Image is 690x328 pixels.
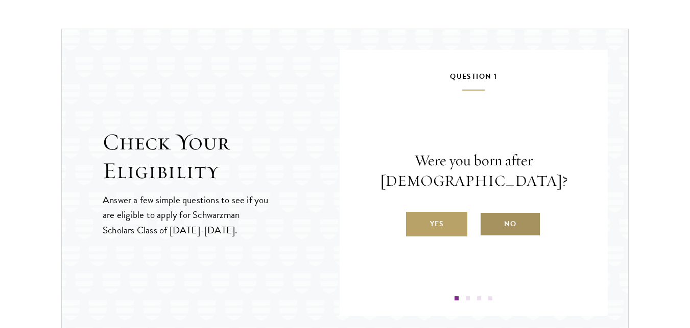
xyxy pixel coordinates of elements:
label: Yes [406,212,467,236]
label: No [480,212,541,236]
p: Were you born after [DEMOGRAPHIC_DATA]? [370,150,578,191]
h2: Check Your Eligibility [103,128,340,185]
p: Answer a few simple questions to see if you are eligible to apply for Schwarzman Scholars Class o... [103,192,270,237]
h5: Question 1 [370,70,578,91]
